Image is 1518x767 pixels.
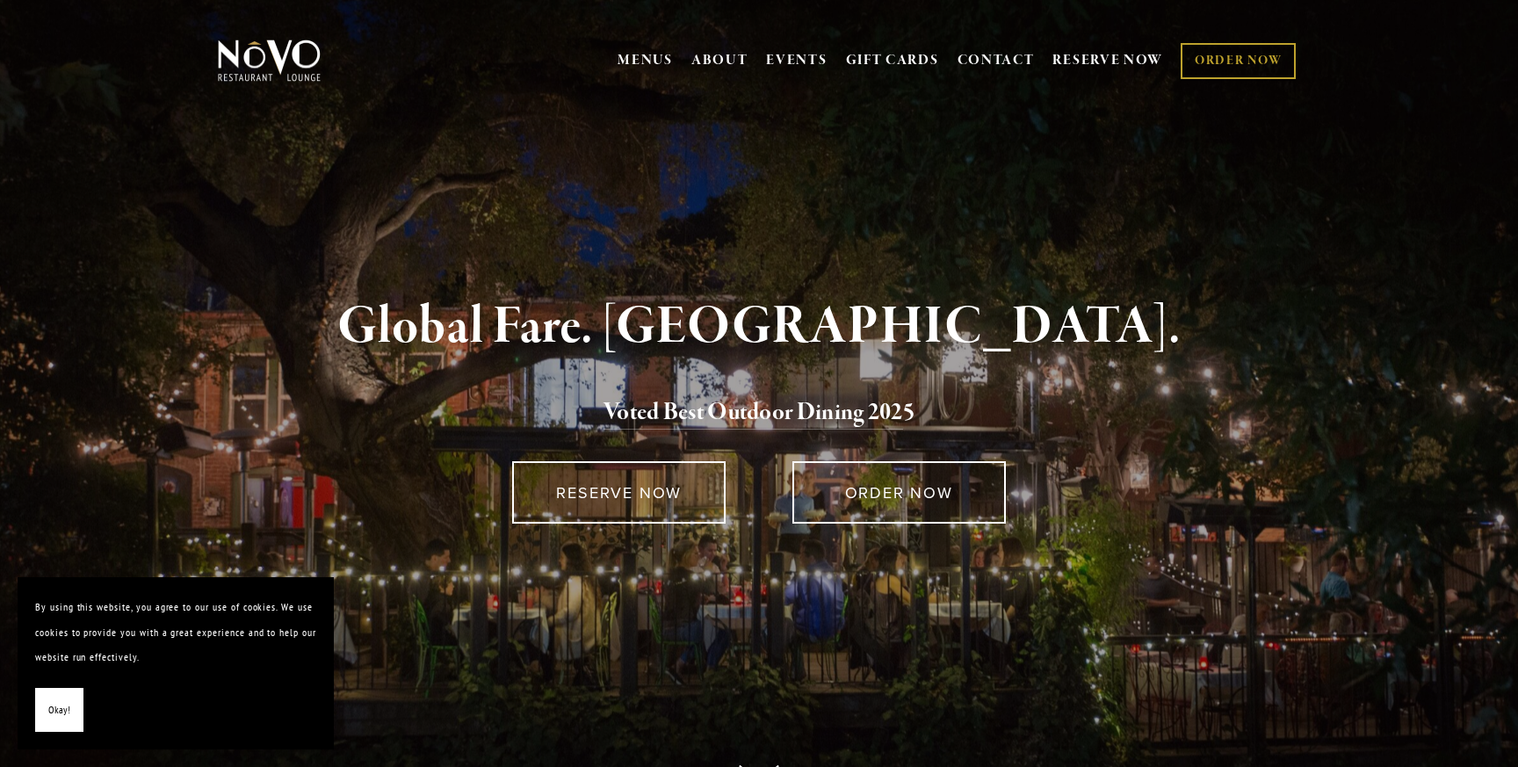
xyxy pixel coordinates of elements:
h2: 5 [247,394,1271,431]
a: ORDER NOW [792,461,1006,524]
span: Okay! [48,698,70,723]
button: Okay! [35,688,83,733]
strong: Global Fare. [GEOGRAPHIC_DATA]. [337,293,1180,360]
a: EVENTS [766,52,827,69]
a: ABOUT [691,52,748,69]
a: RESERVE NOW [512,461,726,524]
img: Novo Restaurant &amp; Lounge [214,39,324,83]
a: RESERVE NOW [1052,44,1163,77]
a: MENUS [618,52,673,69]
a: ORDER NOW [1181,43,1296,79]
section: Cookie banner [18,577,334,749]
p: By using this website, you agree to our use of cookies. We use cookies to provide you with a grea... [35,595,316,670]
a: Voted Best Outdoor Dining 202 [604,397,903,431]
a: GIFT CARDS [846,44,939,77]
a: CONTACT [958,44,1035,77]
